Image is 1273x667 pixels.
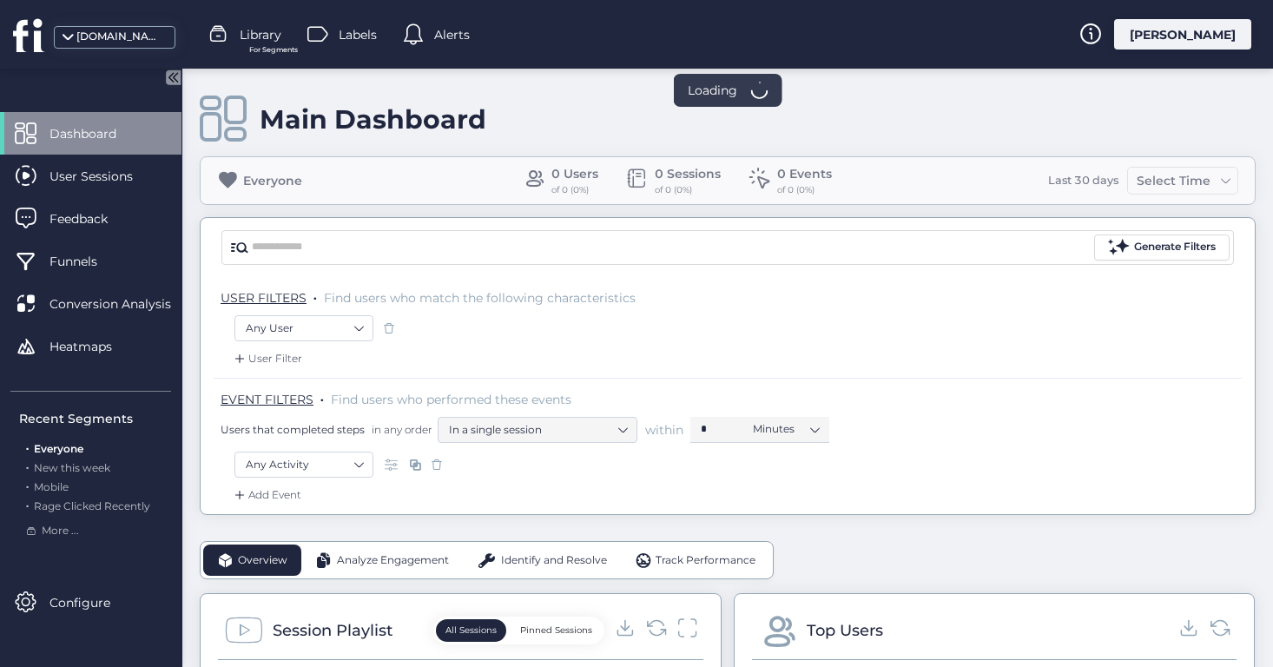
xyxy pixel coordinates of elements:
span: Track Performance [656,552,755,569]
span: Users that completed steps [221,422,365,437]
span: More ... [42,523,79,539]
span: Find users who performed these events [331,392,571,407]
div: Recent Segments [19,409,171,428]
nz-select-item: Any Activity [246,452,362,478]
span: Overview [238,552,287,569]
span: Loading [688,81,737,100]
span: . [26,496,29,512]
span: Feedback [49,209,134,228]
span: . [26,439,29,455]
div: Top Users [807,618,883,643]
span: Mobile [34,480,69,493]
button: All Sessions [436,619,506,642]
span: User Sessions [49,167,159,186]
span: in any order [368,422,432,437]
span: EVENT FILTERS [221,392,313,407]
span: Alerts [434,25,470,44]
div: Main Dashboard [260,103,486,135]
nz-select-item: In a single session [449,417,626,443]
button: Pinned Sessions [511,619,602,642]
span: USER FILTERS [221,290,307,306]
div: Session Playlist [273,618,392,643]
span: Conversion Analysis [49,294,197,314]
span: . [26,477,29,493]
span: Heatmaps [49,337,138,356]
span: within [645,421,683,439]
span: . [313,287,317,304]
span: Analyze Engagement [337,552,449,569]
div: User Filter [231,350,302,367]
span: Dashboard [49,124,142,143]
div: Add Event [231,486,301,504]
span: . [26,458,29,474]
span: Rage Clicked Recently [34,499,150,512]
div: [PERSON_NAME] [1114,19,1251,50]
span: Identify and Resolve [501,552,607,569]
span: . [320,388,324,406]
span: Labels [339,25,377,44]
div: [DOMAIN_NAME] [76,29,163,45]
span: For Segments [249,44,298,56]
nz-select-item: Any User [246,315,362,341]
button: Generate Filters [1094,234,1230,261]
nz-select-item: Minutes [753,416,819,442]
span: Everyone [34,442,83,455]
span: Find users who match the following characteristics [324,290,636,306]
span: Library [240,25,281,44]
span: New this week [34,461,110,474]
div: Generate Filters [1134,239,1216,255]
span: Funnels [49,252,123,271]
span: Configure [49,593,136,612]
